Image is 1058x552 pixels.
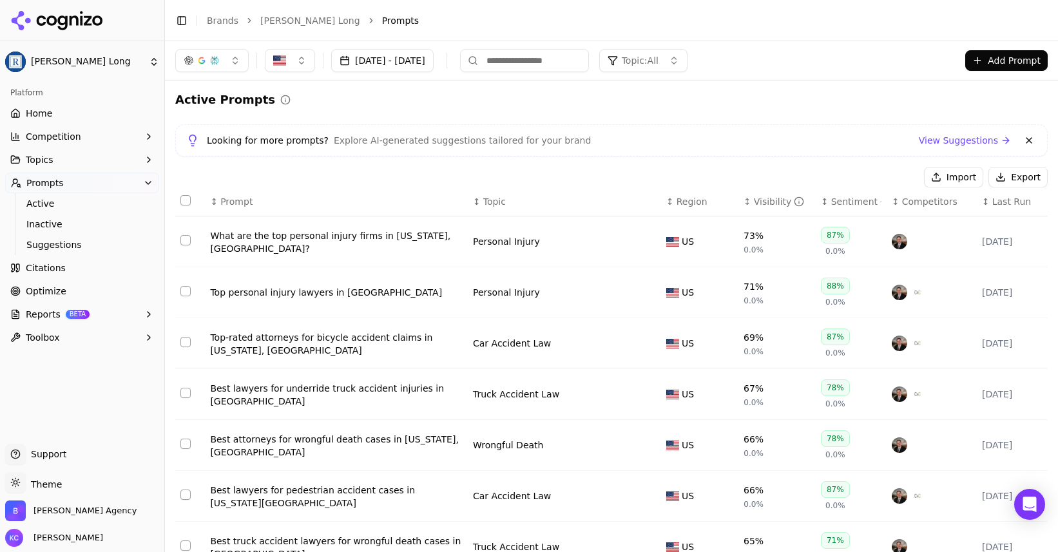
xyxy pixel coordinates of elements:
[982,286,1043,299] div: [DATE]
[744,448,764,459] span: 0.0%
[180,388,191,398] button: Select row 4
[910,285,925,300] img: cohen and cohen
[744,499,764,509] span: 0.0%
[210,382,463,408] a: Best lawyers for underride truck accident injuries in [GEOGRAPHIC_DATA]
[892,285,907,300] img: price benowitz
[180,286,191,296] button: Select row 2
[468,187,661,216] th: Topic
[682,388,694,401] span: US
[744,280,764,293] div: 71%
[210,195,463,208] div: ↕Prompt
[26,176,64,189] span: Prompts
[744,347,764,357] span: 0.0%
[982,337,1043,350] div: [DATE]
[821,430,850,447] div: 78%
[666,288,679,298] img: US flag
[682,490,694,502] span: US
[5,304,159,325] button: ReportsBETA
[982,388,1043,401] div: [DATE]
[473,490,551,502] a: Car Accident Law
[892,437,907,453] img: price benowitz
[825,399,845,409] span: 0.0%
[892,336,907,351] img: price benowitz
[26,308,61,321] span: Reports
[5,529,23,547] img: Kristine Cunningham
[744,484,764,497] div: 66%
[26,218,139,231] span: Inactive
[5,500,26,521] img: Bob Agency
[473,388,559,401] div: Truck Accident Law
[334,134,591,147] span: Explore AI-generated suggestions tailored for your brand
[207,14,1022,27] nav: breadcrumb
[26,153,53,166] span: Topics
[910,488,925,504] img: cohen and cohen
[210,331,463,357] a: Top-rated attorneys for bicycle accident claims in [US_STATE], [GEOGRAPHIC_DATA]
[825,500,845,511] span: 0.0%
[887,187,977,216] th: Competitors
[5,82,159,103] div: Platform
[816,187,887,216] th: sentiment
[5,173,159,193] button: Prompts
[210,229,463,255] a: What are the top personal injury firms in [US_STATE], [GEOGRAPHIC_DATA]?
[666,441,679,450] img: US flag
[682,235,694,248] span: US
[382,14,419,27] span: Prompts
[5,52,26,72] img: Regan Zambri Long
[910,336,925,351] img: cohen and cohen
[622,54,659,67] span: Topic: All
[5,281,159,301] a: Optimize
[207,15,238,26] a: Brands
[821,227,850,243] div: 87%
[273,54,286,67] img: United States
[924,167,983,187] button: Import
[744,245,764,255] span: 0.0%
[1021,133,1037,148] button: Dismiss banner
[21,195,144,213] a: Active
[982,490,1043,502] div: [DATE]
[892,488,907,504] img: price benowitz
[977,187,1048,216] th: Last Run
[473,439,543,452] div: Wrongful Death
[180,195,191,205] button: Select all rows
[744,397,764,408] span: 0.0%
[825,246,845,256] span: 0.0%
[5,126,159,147] button: Competition
[205,187,468,216] th: Prompt
[825,450,845,460] span: 0.0%
[210,286,463,299] a: Top personal injury lawyers in [GEOGRAPHIC_DATA]
[26,331,60,344] span: Toolbox
[180,337,191,347] button: Select row 3
[902,195,957,208] span: Competitors
[210,484,463,509] a: Best lawyers for pedestrian accident cases in [US_STATE][GEOGRAPHIC_DATA]
[744,296,764,306] span: 0.0%
[180,235,191,245] button: Select row 1
[988,167,1048,187] button: Export
[1014,489,1045,520] div: Open Intercom Messenger
[175,91,275,109] h2: Active Prompts
[26,448,66,461] span: Support
[473,286,540,299] a: Personal Injury
[180,490,191,500] button: Select row 6
[26,479,62,490] span: Theme
[666,237,679,247] img: US flag
[210,433,463,459] a: Best attorneys for wrongful death cases in [US_STATE], [GEOGRAPHIC_DATA]
[5,500,137,521] button: Open organization switcher
[26,130,81,143] span: Competition
[744,229,764,242] div: 73%
[26,262,66,274] span: Citations
[744,535,764,547] div: 65%
[677,195,707,208] span: Region
[666,542,679,552] img: US flag
[473,235,540,248] a: Personal Injury
[473,337,551,350] div: Car Accident Law
[682,439,694,452] span: US
[5,529,103,547] button: Open user button
[5,258,159,278] a: Citations
[821,532,850,549] div: 71%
